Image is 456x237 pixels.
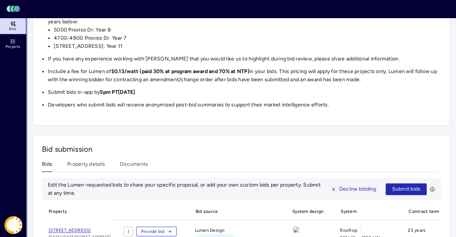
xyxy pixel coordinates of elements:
[136,227,177,236] button: Provide bid
[111,68,249,75] strong: $0.13/watt (paid 30% at program award and 70% at NTP)
[48,1,441,50] li: Each building is expected to require a roof replacement during the solar term. In your bid pricin...
[9,27,16,31] span: Bids
[42,203,112,220] span: Property
[48,101,441,109] li: Developers who submit bids will receive anonymized post-bid summaries to support their market int...
[48,182,321,196] span: Edit the Lumen-requested bids to share your specific proposal, or add your own custom bids per pr...
[67,160,105,172] button: Property details
[141,228,165,235] span: Provide bid
[48,68,441,84] li: Include a fee for Lumen of in your bids. This pricing will apply for these projects only. Lumen w...
[386,183,427,195] button: Submit bids
[402,203,443,220] span: Contract term
[392,185,420,193] span: Submit bids
[6,45,20,49] span: Projects
[42,160,52,172] button: Bids
[54,26,441,34] li: 5000 Proviso Dr: Year 8
[49,227,111,234] a: [STREET_ADDRESS]
[48,88,441,96] li: Submit bids in-app by .
[54,34,441,42] li: 4700-4800 Proviso Dr: Year 7
[4,216,22,234] img: Coast Energy
[325,183,383,195] button: Decline bidding
[334,203,396,220] span: System
[339,185,377,193] span: Decline bidding
[120,160,148,172] button: Documents
[54,42,441,50] li: [STREET_ADDRESS]: Year 11
[100,89,135,95] strong: 5pm PT[DATE]
[188,203,280,220] span: Bid source
[293,227,299,233] img: view
[286,203,328,220] span: System design
[340,227,357,234] span: Rooftop
[48,55,441,63] li: If you have any experience working with [PERSON_NAME] that you would like us to highlight during ...
[49,228,91,233] span: [STREET_ADDRESS]
[42,145,92,154] span: Bid submission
